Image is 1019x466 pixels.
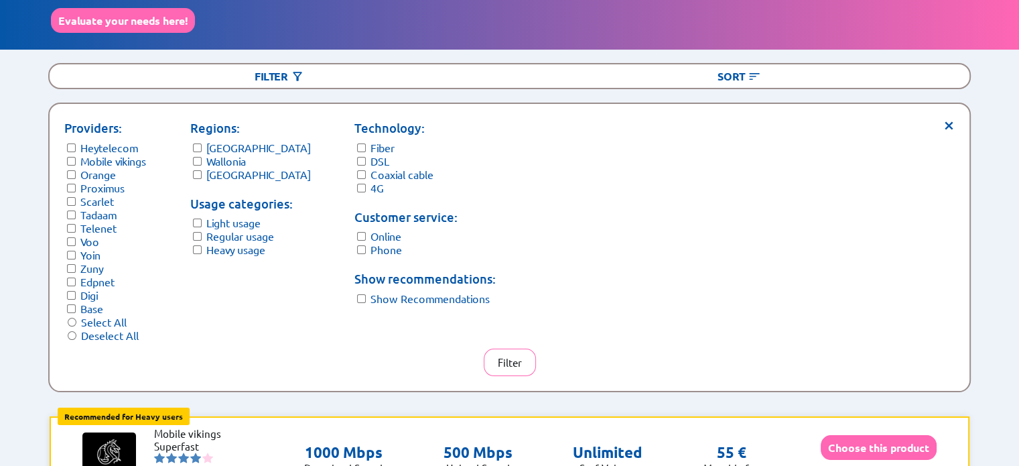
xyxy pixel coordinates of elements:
[291,70,304,83] img: Button open the filtering menu
[154,427,234,440] li: Mobile vikings
[80,181,125,194] label: Proximus
[821,441,937,454] a: Choose this product
[64,119,146,137] p: Providers:
[81,329,139,342] label: Deselect All
[80,235,99,248] label: Voo
[80,208,117,221] label: Tadaam
[190,453,201,463] img: starnr4
[370,181,384,194] label: 4G
[80,302,103,315] label: Base
[64,411,183,422] b: Recommended for Heavy users
[166,453,177,463] img: starnr2
[80,221,117,235] label: Telenet
[154,453,165,463] img: starnr1
[80,288,98,302] label: Digi
[206,168,311,181] label: [GEOGRAPHIC_DATA]
[354,119,496,137] p: Technology:
[206,243,265,256] label: Heavy usage
[190,119,311,137] p: Regions:
[304,443,383,462] p: 1000 Mbps
[484,349,536,376] button: Filter
[206,229,274,243] label: Regular usage
[748,70,761,83] img: Button open the sorting menu
[154,440,234,453] li: Superfast
[943,119,955,129] span: ×
[50,64,509,88] div: Filter
[80,141,138,154] label: Heytelecom
[80,275,115,288] label: Edpnet
[370,141,395,154] label: Fiber
[370,154,389,168] label: DSL
[370,243,402,256] label: Phone
[510,64,969,88] div: Sort
[206,141,311,154] label: [GEOGRAPHIC_DATA]
[573,443,642,462] p: Unlimited
[202,453,213,463] img: starnr5
[80,154,146,168] label: Mobile vikings
[206,154,246,168] label: Wallonia
[370,292,490,305] label: Show Recommendations
[80,194,114,208] label: Scarlet
[190,194,311,213] p: Usage categories:
[206,216,261,229] label: Light usage
[354,270,496,288] p: Show recommendations:
[81,315,127,329] label: Select All
[354,208,496,227] p: Customer service:
[80,168,116,181] label: Orange
[444,443,513,462] p: 500 Mbps
[717,443,746,462] p: 55 €
[370,229,401,243] label: Online
[80,248,100,261] label: Yoin
[80,261,103,275] label: Zuny
[821,435,937,460] button: Choose this product
[51,8,195,33] button: Evaluate your needs here!
[178,453,189,463] img: starnr3
[370,168,433,181] label: Coaxial cable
